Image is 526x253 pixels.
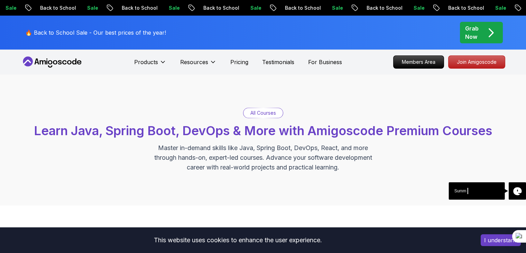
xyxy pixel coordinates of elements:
[5,233,470,248] div: This website uses cookies to enhance the user experience.
[106,5,153,11] p: Back to School
[180,58,208,66] p: Resources
[351,5,398,11] p: Back to School
[308,58,342,66] a: For Business
[34,123,492,138] span: Learn Java, Spring Boot, DevOps & More with Amigoscode Premium Courses
[187,5,234,11] p: Back to School
[448,55,505,69] a: Join Amigoscode
[134,58,166,72] button: Products
[180,58,216,72] button: Resources
[71,5,93,11] p: Sale
[398,5,420,11] p: Sale
[24,5,71,11] p: Back to School
[230,58,248,66] a: Pricing
[147,143,379,172] p: Master in-demand skills like Java, Spring Boot, DevOps, React, and more through hands-on, expert-...
[393,55,444,69] a: Members Area
[250,110,276,116] p: All Courses
[269,5,316,11] p: Back to School
[481,234,521,246] button: Accept cookies
[134,58,158,66] p: Products
[432,5,479,11] p: Back to School
[465,24,479,41] p: Grab Now
[153,5,175,11] p: Sale
[316,5,338,11] p: Sale
[449,56,505,68] p: Join Amigoscode
[479,5,501,11] p: Sale
[25,28,166,37] p: 🔥 Back to School Sale - Our best prices of the year!
[234,5,257,11] p: Sale
[394,56,444,68] p: Members Area
[262,58,294,66] a: Testimonials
